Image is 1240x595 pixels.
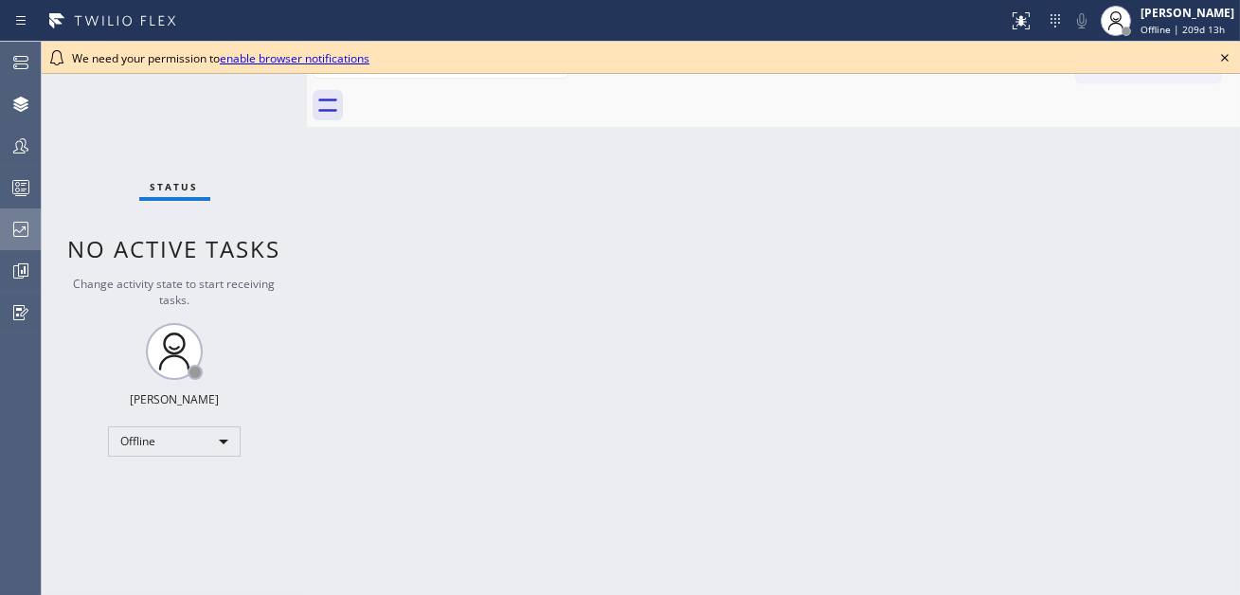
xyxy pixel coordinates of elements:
span: Status [151,180,199,193]
div: [PERSON_NAME] [1141,5,1234,21]
span: Offline | 209d 13h [1141,23,1225,36]
span: No active tasks [68,233,281,264]
button: Mute [1069,8,1095,34]
span: We need your permission to [72,50,369,66]
a: enable browser notifications [220,50,369,66]
div: Offline [108,426,241,457]
span: Change activity state to start receiving tasks. [74,276,276,308]
div: [PERSON_NAME] [130,391,219,407]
